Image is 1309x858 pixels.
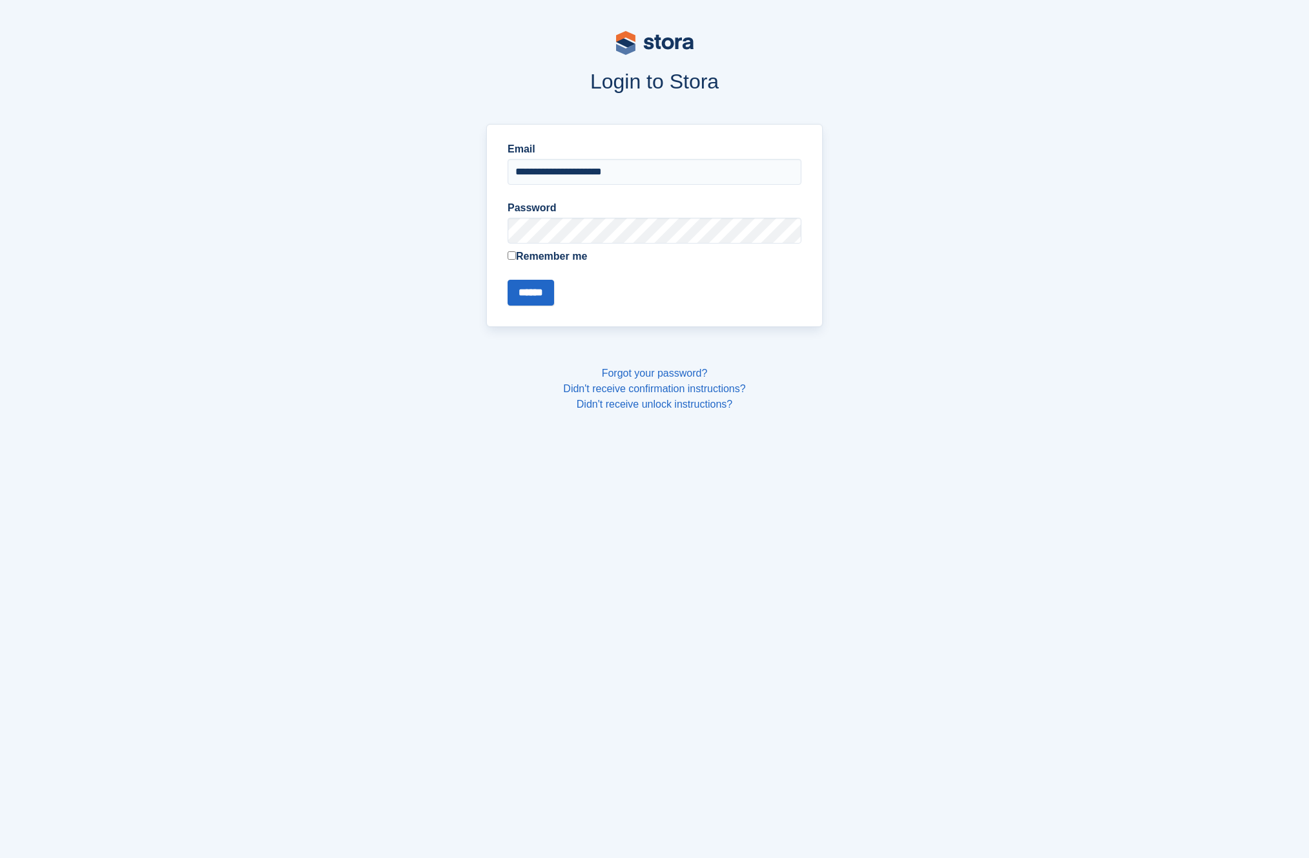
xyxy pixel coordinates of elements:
[577,399,732,410] a: Didn't receive unlock instructions?
[563,383,745,394] a: Didn't receive confirmation instructions?
[616,31,694,55] img: stora-logo-53a41332b3708ae10de48c4981b4e9114cc0af31d8433b30ea865607fb682f29.svg
[240,70,1069,93] h1: Login to Stora
[508,200,801,216] label: Password
[508,141,801,157] label: Email
[602,368,708,379] a: Forgot your password?
[508,251,516,260] input: Remember me
[508,249,801,264] label: Remember me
